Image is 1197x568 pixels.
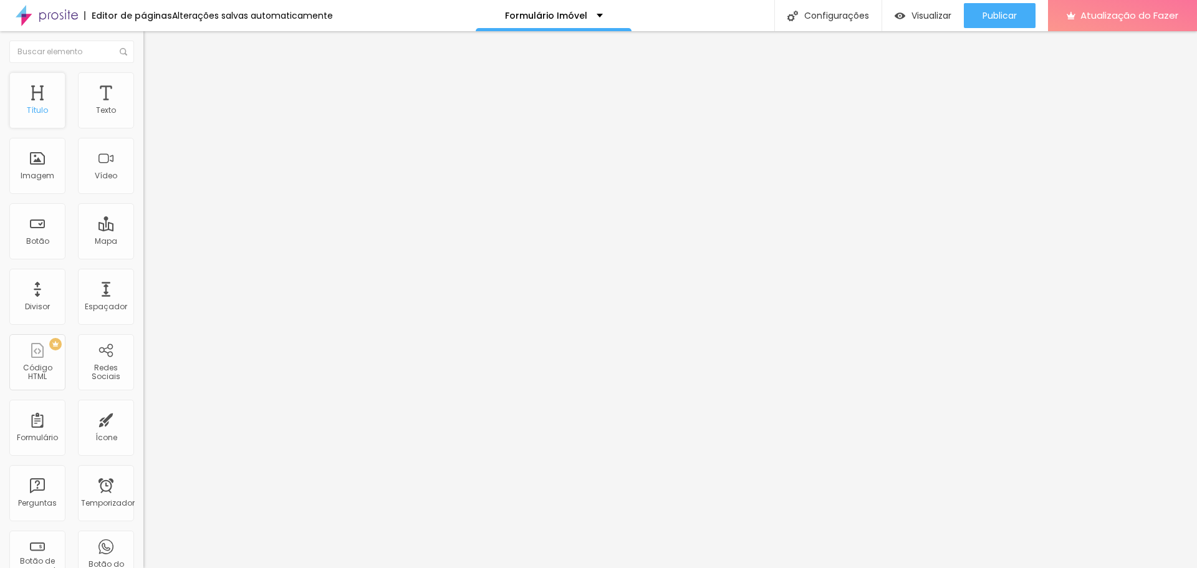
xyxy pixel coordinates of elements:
[23,362,52,382] font: Código HTML
[95,170,117,181] font: Vídeo
[9,41,134,63] input: Buscar elemento
[92,362,120,382] font: Redes Sociais
[964,3,1036,28] button: Publicar
[804,9,869,22] font: Configurações
[18,498,57,508] font: Perguntas
[26,236,49,246] font: Botão
[81,498,135,508] font: Temporizador
[85,301,127,312] font: Espaçador
[172,9,333,22] font: Alterações salvas automaticamente
[120,48,127,55] img: Ícone
[895,11,905,21] img: view-1.svg
[505,9,587,22] font: Formulário Imóvel
[882,3,964,28] button: Visualizar
[96,105,116,115] font: Texto
[1080,9,1178,22] font: Atualização do Fazer
[25,301,50,312] font: Divisor
[787,11,798,21] img: Ícone
[17,432,58,443] font: Formulário
[21,170,54,181] font: Imagem
[92,9,172,22] font: Editor de páginas
[983,9,1017,22] font: Publicar
[911,9,951,22] font: Visualizar
[95,236,117,246] font: Mapa
[143,31,1197,568] iframe: Editor
[27,105,48,115] font: Título
[95,432,117,443] font: Ícone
